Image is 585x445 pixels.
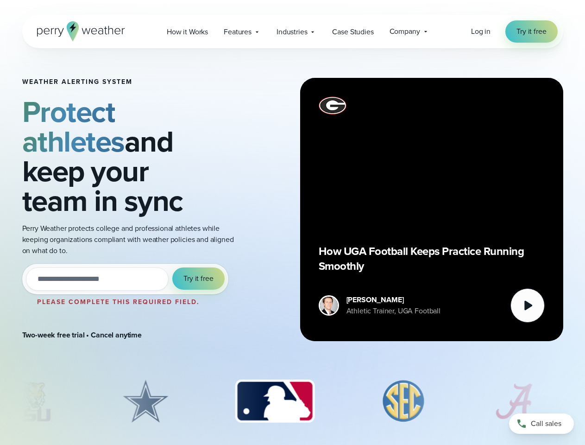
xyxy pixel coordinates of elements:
[183,273,213,284] span: Try it free
[226,378,323,425] img: MLB.svg
[172,267,224,290] button: Try it free
[110,378,181,425] img: %E2%9C%85-Dallas-Cowboys.svg
[332,26,373,38] span: Case Studies
[390,26,420,37] span: Company
[277,26,307,38] span: Industries
[346,294,440,305] div: [PERSON_NAME]
[22,78,239,86] h1: Weather Alerting System
[22,97,239,216] h2: and keep your team in sync
[368,378,440,425] div: 4 of 8
[319,244,545,273] p: How UGA Football Keeps Practice Running Smoothly
[224,26,252,38] span: Features
[509,413,574,434] a: Call sales
[531,418,561,429] span: Call sales
[484,378,545,425] div: 5 of 8
[159,22,216,41] a: How it Works
[324,22,381,41] a: Case Studies
[368,378,440,425] img: %E2%9C%85-SEC.svg
[22,90,125,163] strong: Protect athletes
[110,378,181,425] div: 2 of 8
[346,305,440,317] div: Athletic Trainer, UGA Football
[22,330,142,340] strong: Two-week free trial • Cancel anytime
[484,378,545,425] img: University-of-Alabama.svg
[505,20,557,43] a: Try it free
[471,26,491,37] a: Log in
[167,26,208,38] span: How it Works
[22,378,563,429] div: slideshow
[37,297,200,307] label: Please complete this required field.
[516,26,546,37] span: Try it free
[22,223,239,256] p: Perry Weather protects college and professional athletes while keeping organizations compliant wi...
[226,378,323,425] div: 3 of 8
